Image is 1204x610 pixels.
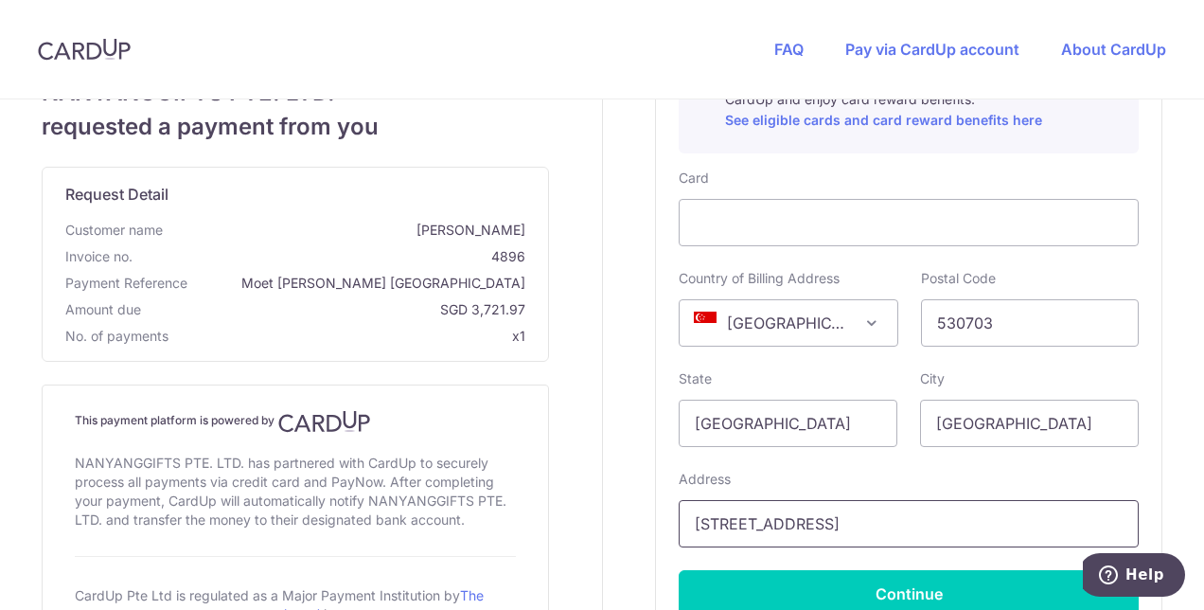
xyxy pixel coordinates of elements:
label: Card [679,169,709,188]
span: Amount due [65,300,141,319]
label: City [920,369,945,388]
span: SGD 3,721.97 [149,300,525,319]
label: Country of Billing Address [679,269,840,288]
input: Example 123456 [921,299,1140,347]
p: Pay with your credit card for this and other payments on CardUp and enjoy card reward benefits. [725,71,1123,132]
span: Singapore [680,300,896,346]
img: CardUp [278,410,371,433]
a: About CardUp [1061,40,1166,59]
img: CardUp [38,38,131,61]
span: Singapore [679,299,897,347]
label: State [679,369,712,388]
a: See eligible cards and card reward benefits here [725,112,1042,128]
span: requested a payment from you [42,110,549,144]
span: translation missing: en.request_detail [65,185,168,204]
span: [PERSON_NAME] [170,221,525,240]
span: Moet [PERSON_NAME] [GEOGRAPHIC_DATA] [195,274,525,293]
a: FAQ [774,40,804,59]
div: NANYANGGIFTS PTE. LTD. has partnered with CardUp to securely process all payments via credit card... [75,450,516,533]
span: No. of payments [65,327,168,346]
span: translation missing: en.payment_reference [65,275,187,291]
label: Address [679,470,731,489]
iframe: Opens a widget where you can find more information [1083,553,1185,601]
span: Customer name [65,221,163,240]
h4: This payment platform is powered by [75,410,516,433]
iframe: Secure card payment input frame [695,211,1123,234]
span: Invoice no. [65,247,133,266]
label: Postal Code [921,269,996,288]
span: x1 [512,328,525,344]
span: 4896 [140,247,525,266]
a: Pay via CardUp account [845,40,1019,59]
